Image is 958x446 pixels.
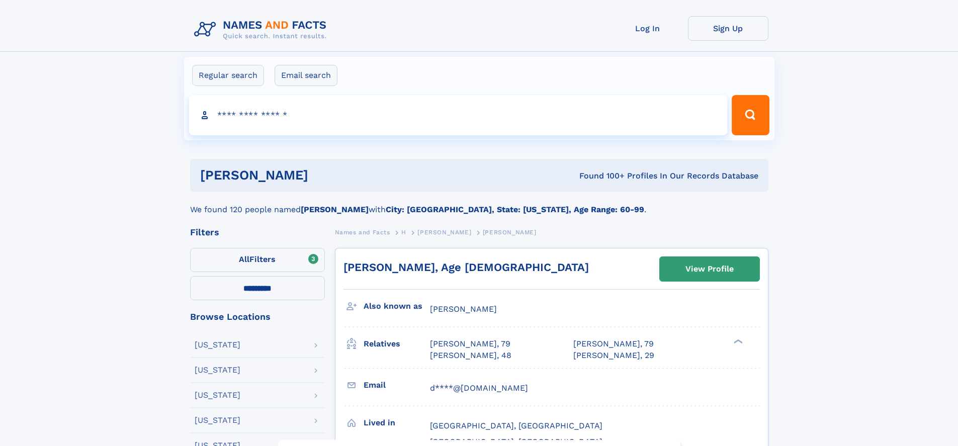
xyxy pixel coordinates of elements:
div: [US_STATE] [195,416,240,424]
h3: Also known as [364,298,430,315]
div: Filters [190,228,325,237]
h3: Lived in [364,414,430,431]
img: Logo Names and Facts [190,16,335,43]
a: [PERSON_NAME], 79 [430,338,510,349]
div: View Profile [685,257,734,281]
div: [US_STATE] [195,341,240,349]
h1: [PERSON_NAME] [200,169,444,182]
div: [US_STATE] [195,391,240,399]
a: [PERSON_NAME] [417,226,471,238]
a: View Profile [660,257,759,281]
span: All [239,254,249,264]
label: Regular search [192,65,264,86]
a: [PERSON_NAME], Age [DEMOGRAPHIC_DATA] [343,261,589,274]
span: [PERSON_NAME] [483,229,537,236]
label: Email search [275,65,337,86]
a: Names and Facts [335,226,390,238]
a: Log In [607,16,688,41]
b: City: [GEOGRAPHIC_DATA], State: [US_STATE], Age Range: 60-99 [386,205,644,214]
span: H [401,229,406,236]
span: [PERSON_NAME] [430,304,497,314]
span: [GEOGRAPHIC_DATA], [GEOGRAPHIC_DATA] [430,421,602,430]
div: ❯ [731,338,743,345]
button: Search Button [732,95,769,135]
h3: Relatives [364,335,430,352]
div: We found 120 people named with . [190,192,768,216]
label: Filters [190,248,325,272]
input: search input [189,95,728,135]
a: [PERSON_NAME], 48 [430,350,511,361]
div: Browse Locations [190,312,325,321]
a: H [401,226,406,238]
a: [PERSON_NAME], 79 [573,338,654,349]
span: [PERSON_NAME] [417,229,471,236]
a: Sign Up [688,16,768,41]
div: [US_STATE] [195,366,240,374]
h3: Email [364,377,430,394]
div: Found 100+ Profiles In Our Records Database [444,170,758,182]
a: [PERSON_NAME], 29 [573,350,654,361]
b: [PERSON_NAME] [301,205,369,214]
